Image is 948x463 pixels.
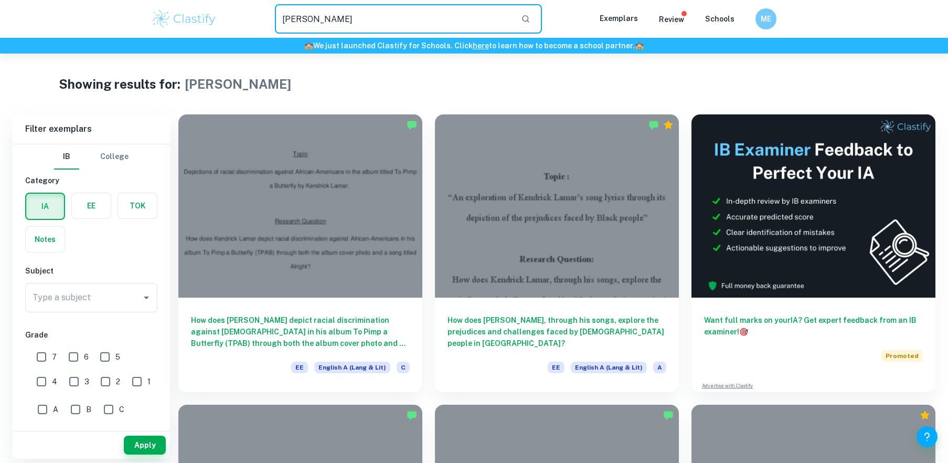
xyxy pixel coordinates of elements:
h6: Category [25,175,157,186]
img: Marked [663,410,674,420]
span: EE [548,362,564,373]
span: A [653,362,666,373]
img: Thumbnail [691,114,935,298]
div: Premium [920,410,930,420]
button: ME [755,8,776,29]
span: 3 [84,376,89,387]
span: English A (Lang & Lit) [571,362,647,373]
a: Schools [705,15,734,23]
button: Notes [26,227,65,252]
a: Want full marks on yourIA? Get expert feedback from an IB examiner!PromotedAdvertise with Clastify [691,114,935,392]
button: EE [72,193,111,218]
span: 5 [115,351,120,363]
p: Review [659,14,684,25]
h6: We just launched Clastify for Schools. Click to learn how to become a school partner. [2,40,946,51]
button: TOK [118,193,157,218]
span: 🏫 [304,41,313,50]
h6: Subject [25,265,157,277]
span: 2 [116,376,120,387]
p: Exemplars [600,13,638,24]
button: College [100,144,129,170]
input: Search for any exemplars... [275,4,513,34]
button: Open [139,290,154,305]
h1: Showing results for: [59,75,180,93]
img: Clastify logo [151,8,218,29]
span: 7 [52,351,57,363]
span: 6 [84,351,89,363]
h6: Filter exemplars [13,114,170,144]
h6: Want full marks on your IA ? Get expert feedback from an IB examiner! [704,314,923,338]
a: How does [PERSON_NAME], through his songs, explore the prejudices and challenges faced by [DEMOGR... [435,114,679,392]
a: Advertise with Clastify [702,382,753,390]
div: Premium [663,120,674,130]
span: B [86,404,91,415]
h6: Grade [25,329,157,341]
a: How does [PERSON_NAME] depict racial discrimination against [DEMOGRAPHIC_DATA] in his album To Pi... [178,114,422,392]
img: Marked [407,410,417,420]
img: Marked [407,120,417,130]
h6: How does [PERSON_NAME], through his songs, explore the prejudices and challenges faced by [DEMOGR... [448,314,666,349]
span: 🏫 [635,41,644,50]
img: Marked [648,120,659,130]
span: EE [291,362,308,373]
span: C [119,404,124,415]
button: IB [54,144,79,170]
button: IA [26,194,64,219]
a: here [473,41,489,50]
span: 4 [52,376,57,387]
span: 1 [147,376,151,387]
button: Help and Feedback [917,426,938,447]
span: Promoted [881,350,923,362]
h6: How does [PERSON_NAME] depict racial discrimination against [DEMOGRAPHIC_DATA] in his album To Pi... [191,314,410,349]
button: Apply [124,436,166,455]
span: A [53,404,58,415]
span: C [397,362,410,373]
div: Filter type choice [54,144,129,170]
span: English A (Lang & Lit) [314,362,390,373]
span: 🎯 [739,328,748,336]
h6: ME [760,13,772,25]
h1: [PERSON_NAME] [185,75,291,93]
